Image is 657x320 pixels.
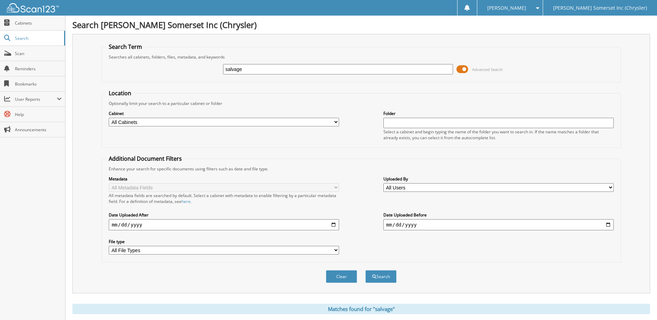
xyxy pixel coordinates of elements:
[105,100,617,106] div: Optionally limit your search to a particular cabinet or folder
[105,89,135,97] legend: Location
[383,176,614,182] label: Uploaded By
[109,193,339,204] div: All metadata fields are searched by default. Select a cabinet with metadata to enable filtering b...
[109,176,339,182] label: Metadata
[72,19,650,30] h1: Search [PERSON_NAME] Somerset Inc (Chrysler)
[7,3,59,12] img: scan123-logo-white.svg
[109,110,339,116] label: Cabinet
[326,270,357,283] button: Clear
[15,66,62,72] span: Reminders
[383,212,614,218] label: Date Uploaded Before
[109,212,339,218] label: Date Uploaded After
[15,51,62,56] span: Scan
[181,198,190,204] a: here
[109,239,339,245] label: File type
[105,54,617,60] div: Searches all cabinets, folders, files, metadata, and keywords
[109,219,339,230] input: start
[105,43,145,51] legend: Search Term
[15,20,62,26] span: Cabinets
[487,6,526,10] span: [PERSON_NAME]
[105,166,617,172] div: Enhance your search for specific documents using filters such as date and file type.
[365,270,397,283] button: Search
[383,129,614,141] div: Select a cabinet and begin typing the name of the folder you want to search in. If the name match...
[15,96,57,102] span: User Reports
[15,35,61,41] span: Search
[472,67,503,72] span: Advanced Search
[383,219,614,230] input: end
[15,81,62,87] span: Bookmarks
[105,155,185,162] legend: Additional Document Filters
[383,110,614,116] label: Folder
[72,304,650,314] div: Matches found for "salvage"
[553,6,647,10] span: [PERSON_NAME] Somerset Inc (Chrysler)
[15,112,62,117] span: Help
[15,127,62,133] span: Announcements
